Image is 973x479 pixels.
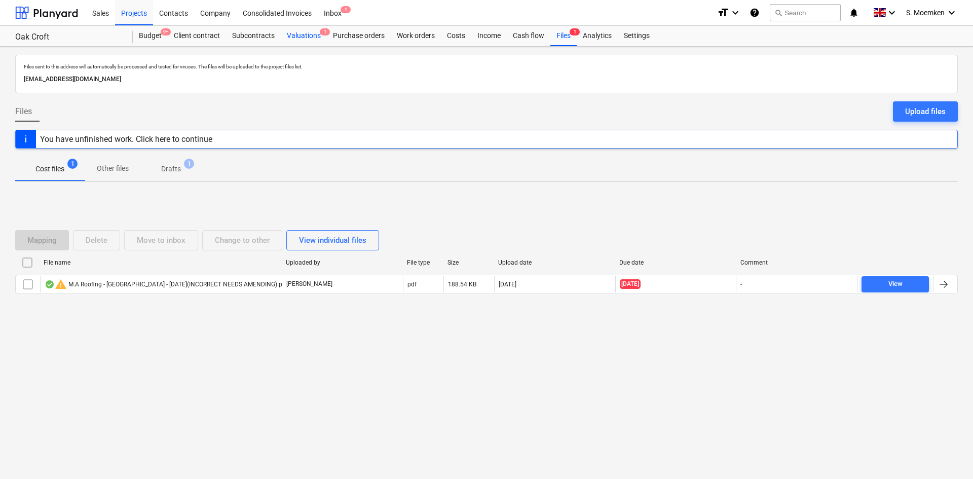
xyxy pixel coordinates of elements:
button: View [862,276,929,292]
button: Search [770,4,841,21]
p: Drafts [161,164,181,174]
div: File name [44,259,278,266]
div: Comment [740,259,853,266]
div: View [888,278,903,290]
i: Knowledge base [750,7,760,19]
div: Oak Croft [15,32,121,43]
div: pdf [407,281,417,288]
div: [DATE] [499,281,516,288]
span: 1 [341,6,351,13]
button: Upload files [893,101,958,122]
i: notifications [849,7,859,19]
div: OCR finished [45,280,55,288]
a: Valuations1 [281,26,327,46]
a: Files1 [550,26,577,46]
div: Uploaded by [286,259,399,266]
a: Costs [441,26,471,46]
span: warning [55,278,67,290]
div: Budget [133,26,168,46]
div: Valuations [281,26,327,46]
div: File type [407,259,439,266]
a: Purchase orders [327,26,391,46]
a: Settings [618,26,656,46]
div: 188.54 KB [448,281,476,288]
i: format_size [717,7,729,19]
div: Size [447,259,490,266]
i: keyboard_arrow_down [729,7,741,19]
span: Files [15,105,32,118]
span: [DATE] [620,279,641,289]
a: Cash flow [507,26,550,46]
span: 9+ [161,28,171,35]
span: 1 [67,159,78,169]
span: 1 [184,159,194,169]
a: Client contract [168,26,226,46]
p: Cost files [35,164,64,174]
p: [EMAIL_ADDRESS][DOMAIN_NAME] [24,74,949,85]
div: M.A Roofing - [GEOGRAPHIC_DATA] - [DATE](INCORRECT NEEDS AMENDING).pdf [45,278,288,290]
i: keyboard_arrow_down [886,7,898,19]
a: Income [471,26,507,46]
span: 1 [320,28,330,35]
p: Files sent to this address will automatically be processed and tested for viruses. The files will... [24,63,949,70]
a: Work orders [391,26,441,46]
iframe: Chat Widget [922,430,973,479]
a: Budget9+ [133,26,168,46]
div: View individual files [299,234,366,247]
a: Analytics [577,26,618,46]
div: - [740,281,742,288]
span: search [774,9,782,17]
div: Upload date [498,259,611,266]
i: keyboard_arrow_down [946,7,958,19]
p: Other files [97,163,129,174]
span: 1 [570,28,580,35]
div: You have unfinished work. Click here to continue [40,134,212,144]
div: Due date [619,259,732,266]
p: [PERSON_NAME] [286,280,332,288]
button: View individual files [286,230,379,250]
span: S. Moemken [906,9,945,17]
div: Upload files [905,105,946,118]
div: Files [550,26,577,46]
a: Subcontracts [226,26,281,46]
